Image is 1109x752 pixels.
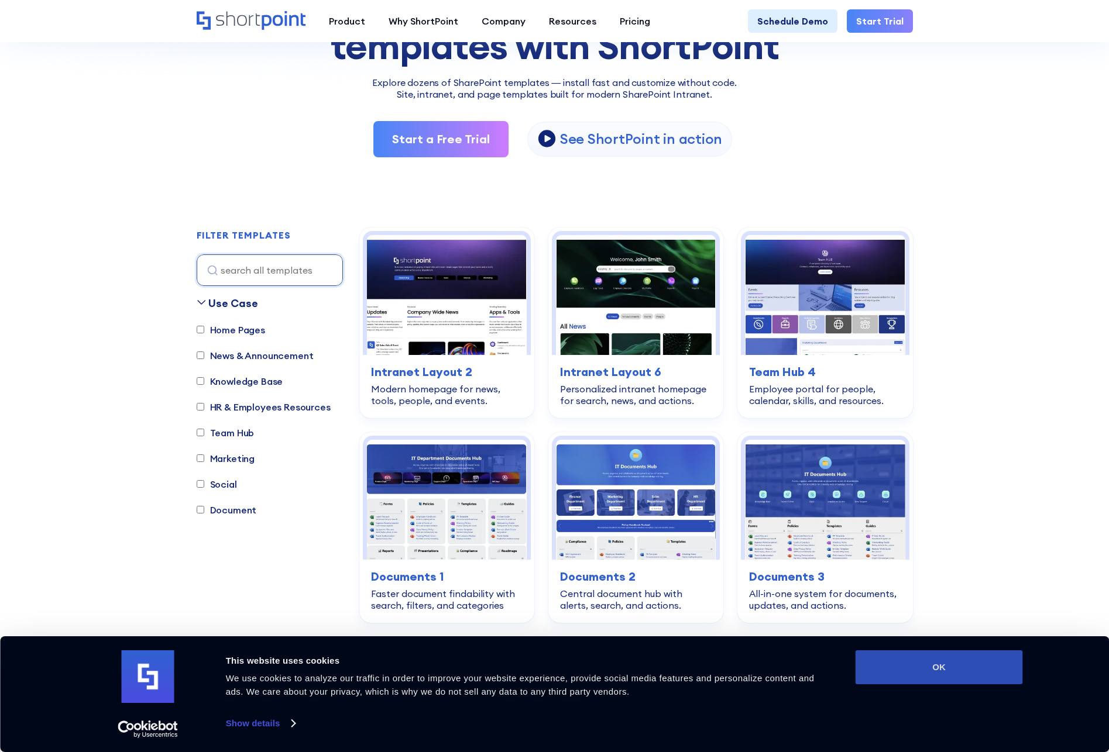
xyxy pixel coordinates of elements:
[197,503,257,517] label: Document
[560,588,712,611] div: Central document hub with alerts, search, and actions.
[898,616,1109,752] iframe: Chat Widget
[389,14,458,28] div: Why ShortPoint
[560,568,712,585] h3: Documents 2
[359,227,534,418] a: Intranet Layout 2 – SharePoint Homepage Design: Modern homepage for news, tools, people, and even...
[226,715,295,732] a: Show details
[371,363,523,381] h3: Intranet Layout 2
[620,14,650,28] div: Pricing
[371,383,523,406] div: Modern homepage for news, tools, people, and events.
[197,480,204,488] input: Social
[749,363,901,381] h3: Team Hub 4
[749,383,901,406] div: Employee portal for people, calendar, skills, and resources.
[367,440,527,560] img: Documents 1 – SharePoint Document Library Template: Faster document findability with search, filt...
[197,374,283,388] label: Knowledge Base
[197,477,237,491] label: Social
[556,235,716,355] img: Intranet Layout 6 – SharePoint Homepage Design: Personalized intranet homepage for search, news, ...
[556,440,716,560] img: Documents 2 – Document Management Template: Central document hub with alerts, search, and actions.
[749,588,901,611] div: All-in-one system for documents, updates, and actions.
[749,568,901,585] h3: Documents 3
[482,14,526,28] div: Company
[377,9,470,33] a: Why ShortPoint
[197,349,314,363] label: News & Announcement
[371,588,523,611] div: Faster document findability with search, filters, and categories
[317,9,377,33] a: Product
[367,235,527,355] img: Intranet Layout 2 – SharePoint Homepage Design: Modern homepage for news, tools, people, and events.
[737,432,912,623] a: Documents 3 – Document Management System Template: All-in-one system for documents, updates, and ...
[197,75,913,89] p: Explore dozens of SharePoint templates — install fast and customize without code.
[197,506,204,513] input: Document
[226,654,829,668] div: This website uses cookies
[373,121,509,157] a: Start a Free Trial
[856,650,1023,684] button: OK
[197,454,204,462] input: Marketing
[197,403,204,411] input: HR & Employees Resources
[560,130,722,148] p: See ShortPoint in action
[737,227,912,418] a: Team Hub 4 – SharePoint Employee Portal Template: Employee portal for people, calendar, skills, a...
[548,227,723,418] a: Intranet Layout 6 – SharePoint Homepage Design: Personalized intranet homepage for search, news, ...
[197,254,343,286] input: search all templates
[197,89,913,100] h2: Site, intranet, and page templates built for modern SharePoint Intranet.
[197,400,331,414] label: HR & Employees Resources
[97,720,199,738] a: Usercentrics Cookiebot - opens in a new window
[537,9,608,33] a: Resources
[197,11,305,31] a: Home
[359,432,534,623] a: Documents 1 – SharePoint Document Library Template: Faster document findability with search, filt...
[197,351,204,359] input: News & Announcement
[745,235,905,355] img: Team Hub 4 – SharePoint Employee Portal Template: Employee portal for people, calendar, skills, a...
[197,429,204,436] input: Team Hub
[197,426,255,440] label: Team Hub
[560,363,712,381] h3: Intranet Layout 6
[548,432,723,623] a: Documents 2 – Document Management Template: Central document hub with alerts, search, and actions...
[371,568,523,585] h3: Documents 1
[549,14,596,28] div: Resources
[527,122,732,157] a: open lightbox
[197,451,255,465] label: Marketing
[197,230,291,240] div: FILTER TEMPLATES
[847,9,913,33] a: Start Trial
[748,9,837,33] a: Schedule Demo
[608,9,662,33] a: Pricing
[329,14,365,28] div: Product
[197,377,204,385] input: Knowledge Base
[197,326,204,333] input: Home Pages
[226,673,815,696] span: We use cookies to analyze our traffic in order to improve your website experience, provide social...
[122,650,174,703] img: logo
[470,9,537,33] a: Company
[197,323,265,337] label: Home Pages
[745,440,905,560] img: Documents 3 – Document Management System Template: All-in-one system for documents, updates, and ...
[208,295,258,311] div: Use Case
[560,383,712,406] div: Personalized intranet homepage for search, news, and actions.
